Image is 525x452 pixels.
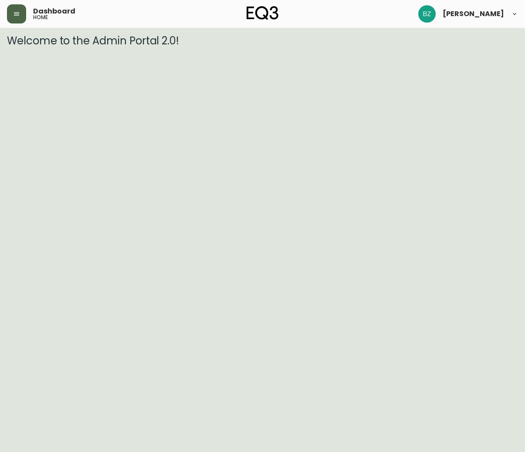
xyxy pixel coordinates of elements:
[418,5,436,23] img: 603957c962080f772e6770b96f84fb5c
[7,35,518,47] h3: Welcome to the Admin Portal 2.0!
[443,10,504,17] span: [PERSON_NAME]
[247,6,279,20] img: logo
[33,15,48,20] h5: home
[33,8,75,15] span: Dashboard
